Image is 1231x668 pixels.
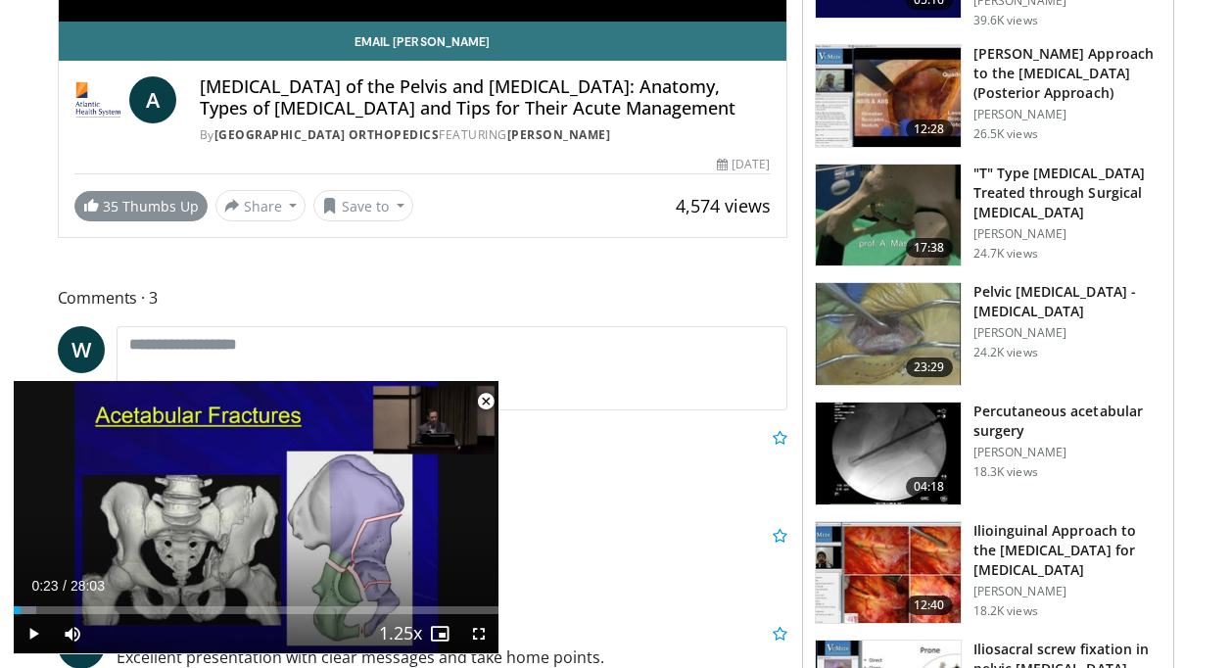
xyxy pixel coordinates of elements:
a: W [58,326,105,373]
video-js: Video Player [14,381,498,654]
a: 17:38 "T" Type [MEDICAL_DATA] Treated through Surgical [MEDICAL_DATA] [PERSON_NAME] 24.7K views [815,164,1161,267]
p: [PERSON_NAME] [973,107,1161,122]
div: By FEATURING [200,126,771,144]
button: Play [14,614,53,653]
a: 12:40 Ilioinguinal Approach to the [MEDICAL_DATA] for [MEDICAL_DATA] [PERSON_NAME] 18.2K views [815,521,1161,625]
h3: [PERSON_NAME] Approach to the [MEDICAL_DATA] (Posterior Approach) [973,44,1161,103]
p: 26.5K views [973,126,1038,142]
h3: "T" Type [MEDICAL_DATA] Treated through Surgical [MEDICAL_DATA] [973,164,1161,222]
p: [PERSON_NAME] [973,226,1161,242]
span: 17:38 [906,238,953,258]
span: 28:03 [71,578,105,594]
p: [PERSON_NAME] [973,584,1161,599]
a: 23:29 Pelvic [MEDICAL_DATA] - [MEDICAL_DATA] [PERSON_NAME] 24.2K views [815,282,1161,386]
button: Playback Rate [381,614,420,653]
p: 24.7K views [973,246,1038,262]
span: 23:29 [906,358,953,377]
button: Mute [53,614,92,653]
a: 04:18 Percutaneous acetabular surgery [PERSON_NAME] 18.3K views [815,402,1161,505]
span: 12:28 [906,119,953,139]
a: [GEOGRAPHIC_DATA] Orthopedics [214,126,440,143]
button: Enable picture-in-picture mode [420,614,459,653]
button: Share [215,190,307,221]
p: 39.6K views [973,13,1038,28]
button: Fullscreen [459,614,498,653]
span: Comments 3 [58,285,787,310]
button: Save to [313,190,413,221]
p: 18.2K views [973,603,1038,619]
img: E-HI8y-Omg85H4KX4xMDoxOjB1O8AjAz.150x105_q85_crop-smart_upscale.jpg [816,403,961,504]
img: Morristown Medical Center Orthopedics [74,76,121,123]
h3: Percutaneous acetabular surgery [973,402,1161,441]
span: 4,574 views [676,194,771,217]
a: [PERSON_NAME] [507,126,611,143]
span: 35 [103,197,118,215]
div: Progress Bar [14,606,498,614]
h3: Pelvic [MEDICAL_DATA] - [MEDICAL_DATA] [973,282,1161,321]
a: A [129,76,176,123]
a: 35 Thumbs Up [74,191,208,221]
p: 18.3K views [973,464,1038,480]
p: 24.2K views [973,345,1038,360]
img: 5f823e43-eb77-4177-af56-2c12dceec9c2.150x105_q85_crop-smart_upscale.jpg [816,522,961,624]
a: Email [PERSON_NAME] [59,22,786,61]
span: / [63,578,67,594]
span: 0:23 [31,578,58,594]
img: a7802dcb-a1f5-4745-8906-e9ce72290926.150x105_q85_crop-smart_upscale.jpg [816,45,961,147]
span: 04:18 [906,477,953,497]
img: W88ObRy9Q_ug1lM35hMDoxOjBrOw-uIx_1.150x105_q85_crop-smart_upscale.jpg [816,165,961,266]
a: 12:28 [PERSON_NAME] Approach to the [MEDICAL_DATA] (Posterior Approach) [PERSON_NAME] 26.5K views [815,44,1161,148]
p: [PERSON_NAME] [973,325,1161,341]
h3: Ilioinguinal Approach to the [MEDICAL_DATA] for [MEDICAL_DATA] [973,521,1161,580]
span: 12:40 [906,596,953,615]
h4: [MEDICAL_DATA] of the Pelvis and [MEDICAL_DATA]: Anatomy, Types of [MEDICAL_DATA] and Tips for Th... [200,76,771,119]
div: [DATE] [717,156,770,173]
p: [PERSON_NAME] [973,445,1161,460]
button: Close [466,381,505,422]
img: dC9YmUV2gYCgMiZn4xMDoxOjBrO-I4W8_3.150x105_q85_crop-smart_upscale.jpg [816,283,961,385]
